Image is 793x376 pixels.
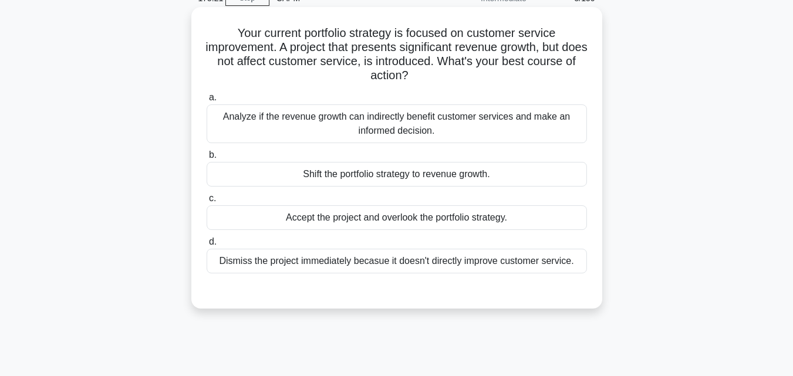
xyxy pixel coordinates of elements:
span: c. [209,193,216,203]
h5: Your current portfolio strategy is focused on customer service improvement. A project that presen... [205,26,588,83]
span: d. [209,236,217,246]
div: Analyze if the revenue growth can indirectly benefit customer services and make an informed decis... [207,104,587,143]
div: Accept the project and overlook the portfolio strategy. [207,205,587,230]
span: a. [209,92,217,102]
div: Dismiss the project immediately becasue it doesn't directly improve customer service. [207,249,587,273]
span: b. [209,150,217,160]
div: Shift the portfolio strategy to revenue growth. [207,162,587,187]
